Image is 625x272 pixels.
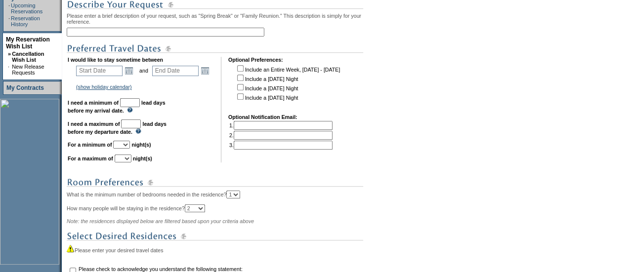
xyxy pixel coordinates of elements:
[68,121,167,135] b: lead days before my departure date.
[8,51,11,57] b: »
[76,84,132,90] a: (show holiday calendar)
[68,142,112,148] b: For a minimum of
[8,2,10,14] td: ·
[12,51,44,63] a: Cancellation Wish List
[8,15,10,27] td: ·
[229,141,333,150] td: 3.
[152,66,199,76] input: Date format: M/D/Y. Shortcut keys: [T] for Today. [UP] or [.] for Next Day. [DOWN] or [,] for Pre...
[138,64,150,78] td: and
[127,107,133,113] img: questionMark_lightBlue.gif
[68,100,166,114] b: lead days before my arrival date.
[67,244,75,252] img: icon_alert2.gif
[11,15,40,27] a: Reservation History
[228,114,297,120] b: Optional Notification Email:
[135,128,141,134] img: questionMark_lightBlue.gif
[131,142,151,148] b: night(s)
[133,155,152,161] b: night(s)
[68,100,119,106] b: I need a minimum of
[6,36,50,50] a: My Reservation Wish List
[6,84,44,91] a: My Contracts
[68,57,163,63] b: I would like to stay sometime between
[8,64,11,76] td: ·
[229,131,333,140] td: 2.
[67,176,363,189] img: subTtlRoomPreferences.gif
[12,64,44,76] a: New Release Requests
[76,66,123,76] input: Date format: M/D/Y. Shortcut keys: [T] for Today. [UP] or [.] for Next Day. [DOWN] or [,] for Pre...
[67,244,380,253] div: Please enter your desired travel dates
[67,218,254,224] span: Note: the residences displayed below are filtered based upon your criteria above
[124,65,134,76] a: Open the calendar popup.
[200,65,210,76] a: Open the calendar popup.
[229,121,333,130] td: 1.
[11,2,42,14] a: Upcoming Reservations
[235,64,340,107] td: Include an Entire Week, [DATE] - [DATE] Include a [DATE] Night Include a [DATE] Night Include a [...
[68,155,113,161] b: For a maximum of
[228,57,283,63] b: Optional Preferences:
[68,121,120,127] b: I need a maximum of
